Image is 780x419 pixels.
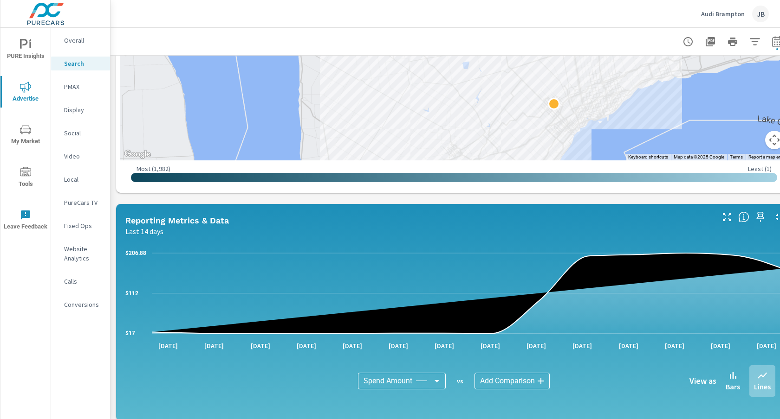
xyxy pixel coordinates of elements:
[122,148,153,160] a: Open this area in Google Maps (opens a new window)
[3,82,48,104] span: Advertise
[704,341,737,350] p: [DATE]
[753,209,768,224] span: Save this to your personalized report
[701,10,745,18] p: Audi Brampton
[474,341,507,350] p: [DATE]
[51,242,110,265] div: Website Analytics
[520,341,552,350] p: [DATE]
[474,373,550,389] div: Add Comparison
[382,341,415,350] p: [DATE]
[658,341,691,350] p: [DATE]
[152,341,184,350] p: [DATE]
[358,373,446,389] div: Spend Amount
[244,341,277,350] p: [DATE]
[3,39,48,62] span: PURE Insights
[125,330,135,336] text: $17
[51,57,110,70] div: Search
[136,165,170,173] p: Most ( 1,982 )
[64,198,103,207] p: PureCars TV
[64,59,103,68] p: Search
[723,32,742,51] button: Print Report
[754,381,771,392] p: Lines
[446,377,474,385] p: vs
[64,221,103,230] p: Fixed Ops
[51,103,110,117] div: Display
[51,33,110,47] div: Overall
[51,196,110,209] div: PureCars TV
[64,300,103,309] p: Conversions
[51,80,110,94] div: PMAX
[730,154,743,159] a: Terms (opens in new tab)
[364,376,412,386] span: Spend Amount
[125,250,146,256] text: $206.88
[674,154,724,159] span: Map data ©2025 Google
[64,244,103,263] p: Website Analytics
[3,124,48,147] span: My Market
[336,341,369,350] p: [DATE]
[64,277,103,286] p: Calls
[628,154,668,160] button: Keyboard shortcuts
[64,128,103,138] p: Social
[0,28,51,241] div: nav menu
[198,341,230,350] p: [DATE]
[125,290,138,297] text: $112
[738,211,749,222] span: Understand Search data over time and see how metrics compare to each other.
[125,226,163,237] p: Last 14 days
[3,167,48,190] span: Tools
[51,298,110,311] div: Conversions
[64,36,103,45] p: Overall
[51,149,110,163] div: Video
[51,219,110,233] div: Fixed Ops
[64,82,103,91] p: PMAX
[612,341,645,350] p: [DATE]
[720,209,734,224] button: Make Fullscreen
[752,6,769,22] div: JB
[701,32,720,51] button: "Export Report to PDF"
[566,341,598,350] p: [DATE]
[64,175,103,184] p: Local
[3,209,48,232] span: Leave Feedback
[428,341,461,350] p: [DATE]
[64,105,103,114] p: Display
[726,381,740,392] p: Bars
[746,32,764,51] button: Apply Filters
[122,148,153,160] img: Google
[480,376,535,386] span: Add Comparison
[51,274,110,288] div: Calls
[125,216,229,225] h5: Reporting Metrics & Data
[748,165,772,173] p: Least ( 1 )
[51,126,110,140] div: Social
[64,152,103,161] p: Video
[689,376,716,386] h6: View as
[290,341,323,350] p: [DATE]
[51,172,110,186] div: Local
